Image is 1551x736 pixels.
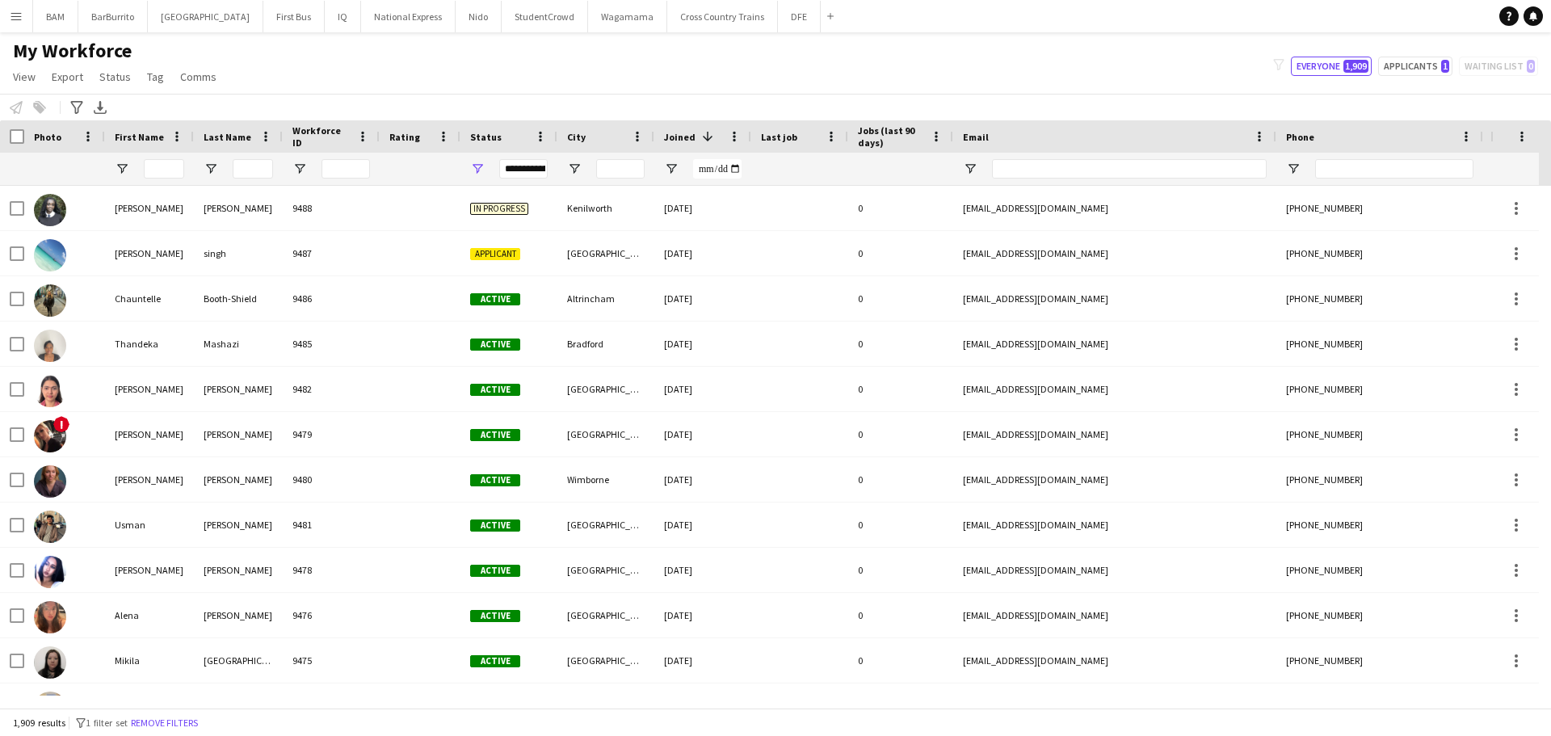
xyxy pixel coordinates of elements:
[557,548,654,592] div: [GEOGRAPHIC_DATA]
[283,412,380,456] div: 9479
[654,548,751,592] div: [DATE]
[953,457,1276,502] div: [EMAIL_ADDRESS][DOMAIN_NAME]
[389,131,420,143] span: Rating
[86,717,128,729] span: 1 filter set
[263,1,325,32] button: First Bus
[992,159,1267,179] input: Email Filter Input
[34,194,66,226] img: Rochelle Owusu-Adjei
[194,231,283,275] div: singh
[1276,186,1483,230] div: [PHONE_NUMBER]
[848,683,953,728] div: 0
[128,714,201,732] button: Remove filters
[848,412,953,456] div: 0
[292,124,351,149] span: Workforce ID
[115,162,129,176] button: Open Filter Menu
[90,98,110,117] app-action-btn: Export XLSX
[105,548,194,592] div: [PERSON_NAME]
[292,162,307,176] button: Open Filter Menu
[1276,367,1483,411] div: [PHONE_NUMBER]
[953,231,1276,275] div: [EMAIL_ADDRESS][DOMAIN_NAME]
[654,412,751,456] div: [DATE]
[34,511,66,543] img: Usman Ahmad
[34,330,66,362] img: Thandeka Mashazi
[34,692,66,724] img: Molly Glenton
[1441,60,1449,73] span: 1
[105,186,194,230] div: [PERSON_NAME]
[141,66,170,87] a: Tag
[283,457,380,502] div: 9480
[654,503,751,547] div: [DATE]
[848,186,953,230] div: 0
[194,457,283,502] div: [PERSON_NAME]
[654,231,751,275] div: [DATE]
[194,322,283,366] div: Mashazi
[470,429,520,441] span: Active
[1276,593,1483,637] div: [PHONE_NUMBER]
[45,66,90,87] a: Export
[848,593,953,637] div: 0
[963,131,989,143] span: Email
[34,646,66,679] img: Mikila Delanbanque
[470,162,485,176] button: Open Filter Menu
[557,683,654,728] div: Bradford
[557,412,654,456] div: [GEOGRAPHIC_DATA]
[848,503,953,547] div: 0
[470,565,520,577] span: Active
[1276,322,1483,366] div: [PHONE_NUMBER]
[233,159,273,179] input: Last Name Filter Input
[963,162,977,176] button: Open Filter Menu
[557,593,654,637] div: [GEOGRAPHIC_DATA]
[194,548,283,592] div: [PERSON_NAME]
[174,66,223,87] a: Comms
[204,162,218,176] button: Open Filter Menu
[34,556,66,588] img: Erika Kumar
[588,1,667,32] button: Wagamama
[283,638,380,683] div: 9475
[283,186,380,230] div: 9488
[953,503,1276,547] div: [EMAIL_ADDRESS][DOMAIN_NAME]
[1315,159,1473,179] input: Phone Filter Input
[953,412,1276,456] div: [EMAIL_ADDRESS][DOMAIN_NAME]
[654,683,751,728] div: [DATE]
[194,638,283,683] div: [GEOGRAPHIC_DATA]
[13,69,36,84] span: View
[567,131,586,143] span: City
[1343,60,1368,73] span: 1,909
[557,638,654,683] div: [GEOGRAPHIC_DATA]
[105,683,194,728] div: [PERSON_NAME]
[283,367,380,411] div: 9482
[67,98,86,117] app-action-btn: Advanced filters
[761,131,797,143] span: Last job
[848,322,953,366] div: 0
[283,683,380,728] div: 9477
[1276,638,1483,683] div: [PHONE_NUMBER]
[34,375,66,407] img: Farjana Jesika
[34,465,66,498] img: Nicole Cuthbert
[953,322,1276,366] div: [EMAIL_ADDRESS][DOMAIN_NAME]
[6,66,42,87] a: View
[105,322,194,366] div: Thandeka
[1276,503,1483,547] div: [PHONE_NUMBER]
[953,548,1276,592] div: [EMAIL_ADDRESS][DOMAIN_NAME]
[664,162,679,176] button: Open Filter Menu
[654,276,751,321] div: [DATE]
[194,503,283,547] div: [PERSON_NAME]
[1286,131,1314,143] span: Phone
[33,1,78,32] button: BAM
[148,1,263,32] button: [GEOGRAPHIC_DATA]
[693,159,742,179] input: Joined Filter Input
[470,610,520,622] span: Active
[105,503,194,547] div: Usman
[470,384,520,396] span: Active
[848,231,953,275] div: 0
[105,638,194,683] div: Mikila
[52,69,83,84] span: Export
[283,548,380,592] div: 9478
[953,593,1276,637] div: [EMAIL_ADDRESS][DOMAIN_NAME]
[470,131,502,143] span: Status
[778,1,821,32] button: DFE
[194,367,283,411] div: [PERSON_NAME]
[654,367,751,411] div: [DATE]
[105,457,194,502] div: [PERSON_NAME]
[194,593,283,637] div: [PERSON_NAME]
